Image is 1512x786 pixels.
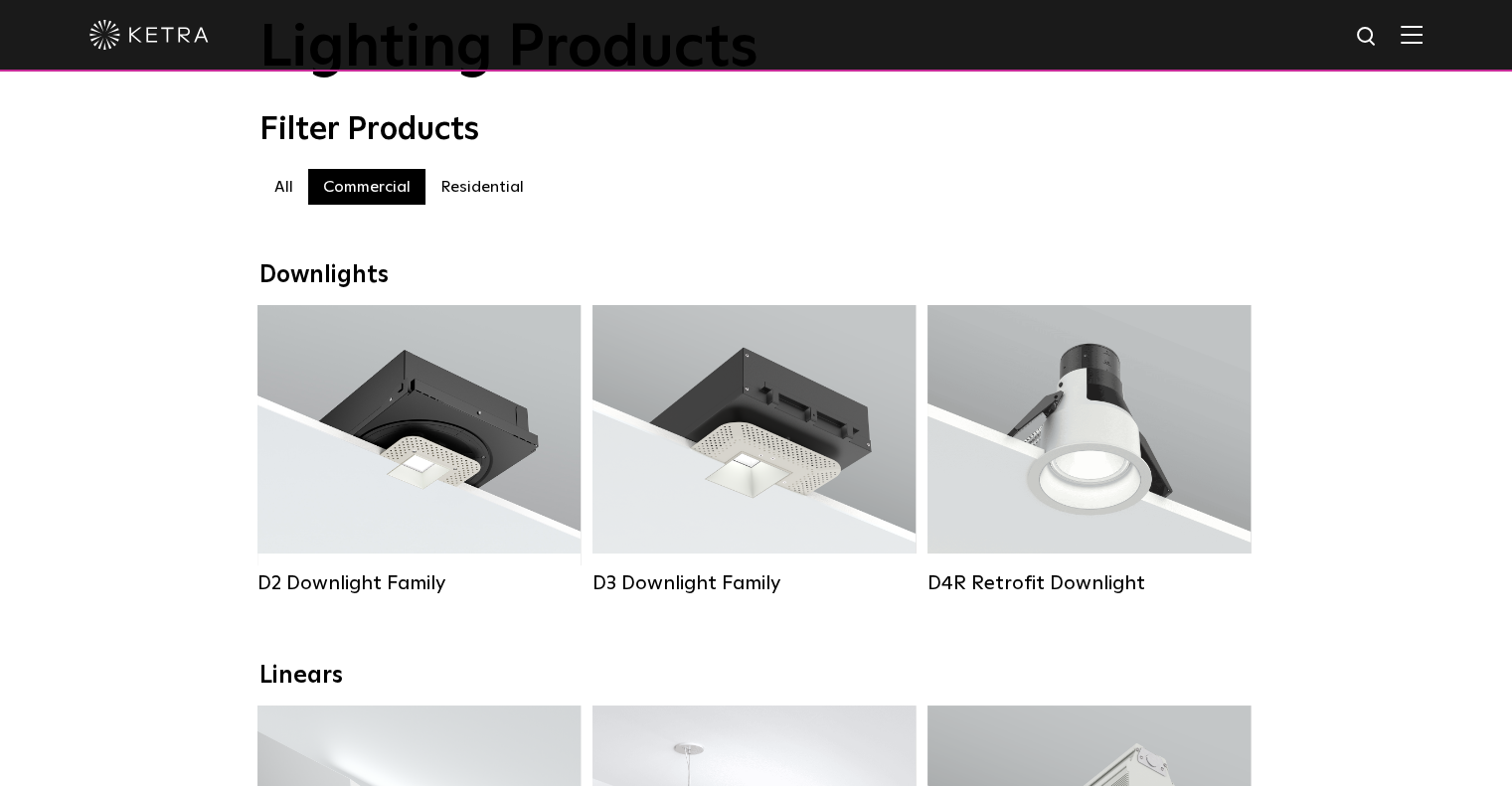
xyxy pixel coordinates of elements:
a: D3 Downlight Family Lumen Output:700 / 900 / 1100Colors:White / Black / Silver / Bronze / Paintab... [592,305,916,595]
div: D3 Downlight Family [592,571,916,595]
div: D2 Downlight Family [257,571,581,595]
label: Residential [425,169,539,205]
div: D4R Retrofit Downlight [927,571,1251,595]
a: D2 Downlight Family Lumen Output:1200Colors:White / Black / Gloss Black / Silver / Bronze / Silve... [257,305,581,595]
img: search icon [1355,25,1380,50]
img: Hamburger%20Nav.svg [1401,25,1423,44]
a: D4R Retrofit Downlight Lumen Output:800Colors:White / BlackBeam Angles:15° / 25° / 40° / 60°Watta... [927,305,1251,595]
div: Linears [259,662,1254,691]
div: Filter Products [259,111,1254,149]
label: All [259,169,308,205]
div: Downlights [259,261,1254,290]
label: Commercial [308,169,425,205]
img: ketra-logo-2019-white [89,20,209,50]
